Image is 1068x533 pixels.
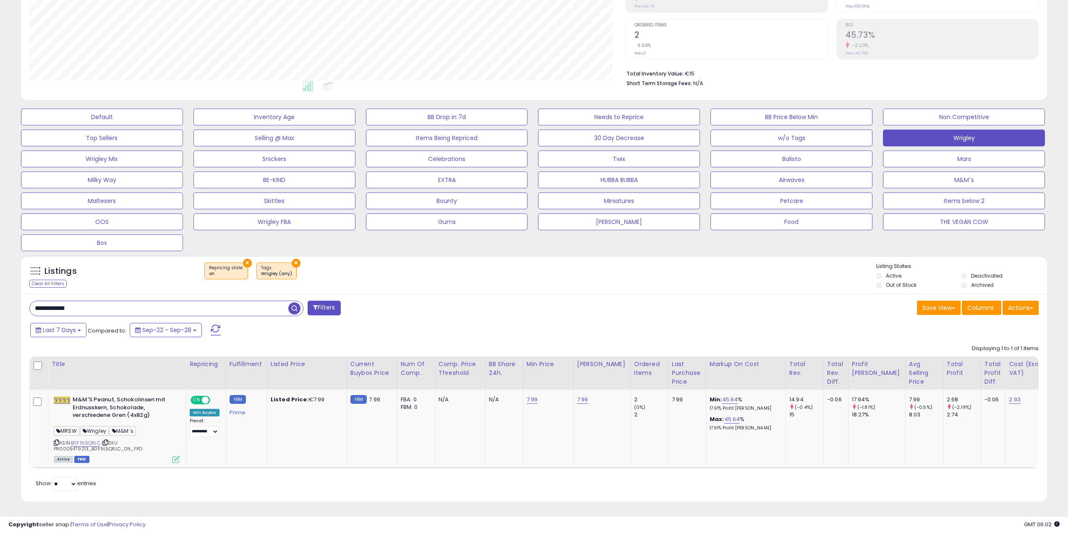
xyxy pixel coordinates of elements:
[489,396,517,403] div: N/A
[261,265,292,277] span: Tags :
[634,411,668,419] div: 2
[635,42,651,49] small: 0.00%
[190,409,219,416] div: Win BuyBox
[193,151,355,167] button: Snickers
[54,396,180,462] div: ASIN:
[710,109,872,125] button: BB Price Below Min
[876,263,1047,270] p: Listing States:
[110,426,136,436] span: M&M´s
[795,404,813,411] small: (-0.4%)
[54,396,71,403] img: 41SeWMtPAvL._SL40_.jpg
[706,356,786,390] th: The percentage added to the cost of goods (COGS) that forms the calculator for Min & Max prices.
[538,213,700,230] button: [PERSON_NAME]
[952,404,971,411] small: (-2.19%)
[29,280,67,288] div: Clear All Filters
[350,360,394,377] div: Current Buybox Price
[54,439,142,452] span: | SKU: PR0005479213_B0F9L5QRLC_0N_FPD
[710,360,782,369] div: Markup on Cost
[724,415,740,424] a: 45.64
[489,360,520,377] div: BB Share 24h.
[710,213,872,230] button: Food
[21,130,183,146] button: Top Sellers
[130,323,202,337] button: Sep-22 - Sep-28
[722,395,738,404] a: 45.64
[962,301,1001,315] button: Columns
[577,360,627,369] div: [PERSON_NAME]
[883,213,1045,230] button: THE VEGAN COW
[635,30,827,42] h2: 2
[914,404,932,411] small: (-0.5%)
[627,80,692,87] b: Short Term Storage Fees:
[538,109,700,125] button: Needs to Reprice
[21,109,183,125] button: Default
[849,42,869,49] small: -2.20%
[635,4,654,9] small: Prev: €2.74
[710,192,872,209] button: Petcare
[52,360,183,369] div: Title
[883,151,1045,167] button: Mars
[909,396,943,403] div: 7.99
[846,4,870,9] small: Prev: 100.00%
[710,130,872,146] button: w/o Tags
[292,259,300,268] button: ×
[21,234,183,251] button: Box
[308,301,340,315] button: Filters
[634,404,646,411] small: (0%)
[852,411,905,419] div: 18.27%
[635,51,646,56] small: Prev: 2
[193,213,355,230] button: Wrigley FBA
[366,151,528,167] button: Celebrations
[846,23,1038,28] span: ROI
[350,395,367,404] small: FBM
[627,70,684,77] b: Total Inventory Value:
[972,345,1039,353] div: Displaying 1 to 1 of 1 items
[439,360,482,377] div: Comp. Price Threshold
[80,426,109,436] span: Wrigley
[73,396,175,421] b: M&M'S Peanut, Schokolinsen mit Erdnusskern, Schokolade, verschiedene Gren (4x82g)
[1024,520,1060,528] span: 2025-10-6 06:02 GMT
[243,259,252,268] button: ×
[193,109,355,125] button: Inventory Age
[21,192,183,209] button: Maltesers
[72,520,107,528] a: Terms of Use
[527,360,570,369] div: Min Price
[193,130,355,146] button: Selling @ Max
[209,397,222,404] span: OFF
[369,395,380,403] span: 7.99
[209,271,243,277] div: on
[971,281,994,289] label: Archived
[142,326,191,334] span: Sep-22 - Sep-28
[21,213,183,230] button: OOS
[71,439,100,447] a: B0F9L5QRLC
[634,396,668,403] div: 2
[366,213,528,230] button: Gums
[193,192,355,209] button: Skittles
[883,109,1045,125] button: Non Competitive
[634,360,665,377] div: Ordered Items
[43,326,76,334] span: Last 7 Days
[627,68,1032,78] li: €15
[883,172,1045,188] button: M&M´s
[230,395,246,404] small: FBM
[710,395,722,403] b: Min:
[366,172,528,188] button: EXTRA
[917,301,961,315] button: Save View
[984,360,1002,386] div: Total Profit Diff.
[190,418,219,437] div: Preset:
[672,360,702,386] div: Last Purchase Price
[710,416,779,431] div: %
[846,51,868,56] small: Prev: 46.76%
[846,30,1038,42] h2: 45.73%
[230,360,264,369] div: Fulfillment
[401,396,428,403] div: FBA: 0
[439,396,479,403] div: N/A
[271,395,309,403] b: Listed Price:
[538,192,700,209] button: Miniatures
[527,395,538,404] a: 7.99
[827,396,842,403] div: -0.06
[538,172,700,188] button: HUBBA BUBBA
[947,360,977,377] div: Total Profit
[1009,360,1052,377] div: Cost (Exc. VAT)
[209,265,243,277] span: Repricing state :
[672,396,700,403] div: 7.99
